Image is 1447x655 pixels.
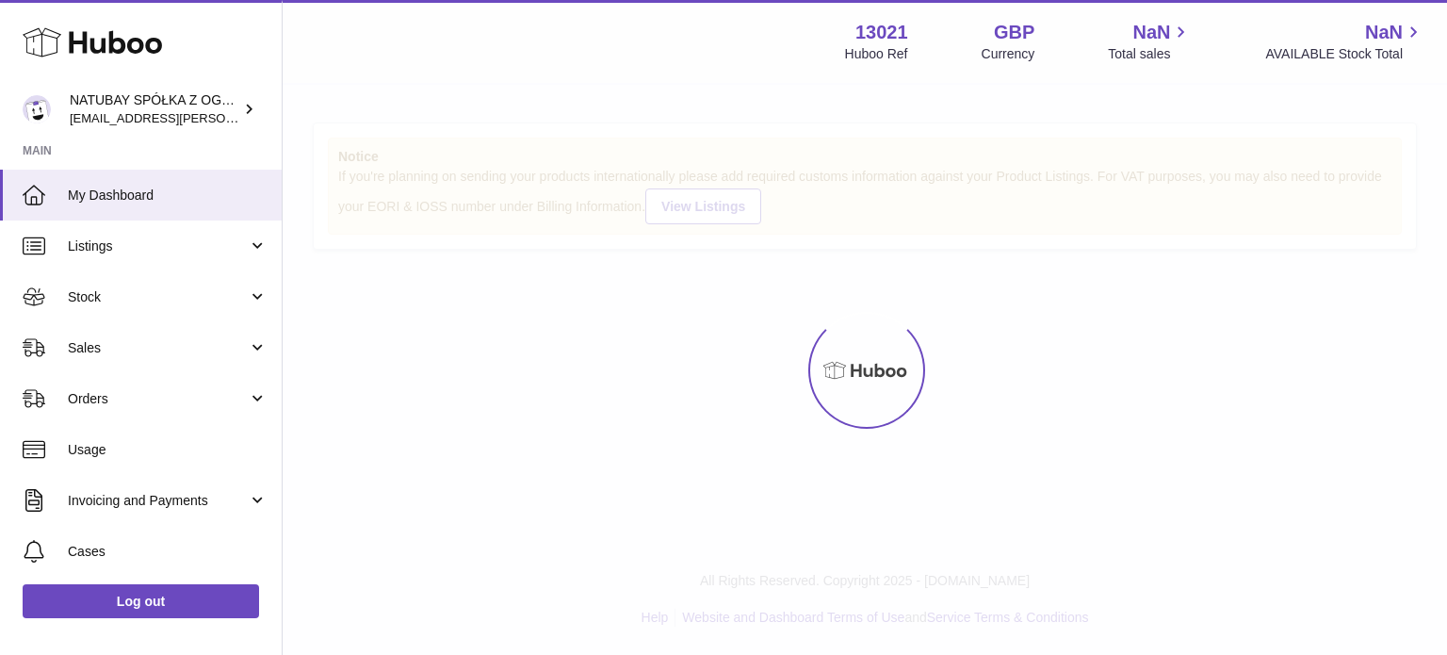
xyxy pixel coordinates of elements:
div: Huboo Ref [845,45,908,63]
span: Stock [68,288,248,306]
span: NaN [1365,20,1403,45]
strong: GBP [994,20,1034,45]
strong: 13021 [855,20,908,45]
span: Usage [68,441,268,459]
span: Invoicing and Payments [68,492,248,510]
span: Listings [68,237,248,255]
a: NaN Total sales [1108,20,1192,63]
div: NATUBAY SPÓŁKA Z OGRANICZONĄ ODPOWIEDZIALNOŚCIĄ [70,91,239,127]
span: Orders [68,390,248,408]
img: kacper.antkowski@natubay.pl [23,95,51,123]
span: My Dashboard [68,187,268,205]
span: [EMAIL_ADDRESS][PERSON_NAME][DOMAIN_NAME] [70,110,378,125]
a: NaN AVAILABLE Stock Total [1265,20,1424,63]
span: Total sales [1108,45,1192,63]
span: AVAILABLE Stock Total [1265,45,1424,63]
div: Currency [982,45,1035,63]
span: Sales [68,339,248,357]
span: Cases [68,543,268,561]
a: Log out [23,584,259,618]
span: NaN [1132,20,1170,45]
